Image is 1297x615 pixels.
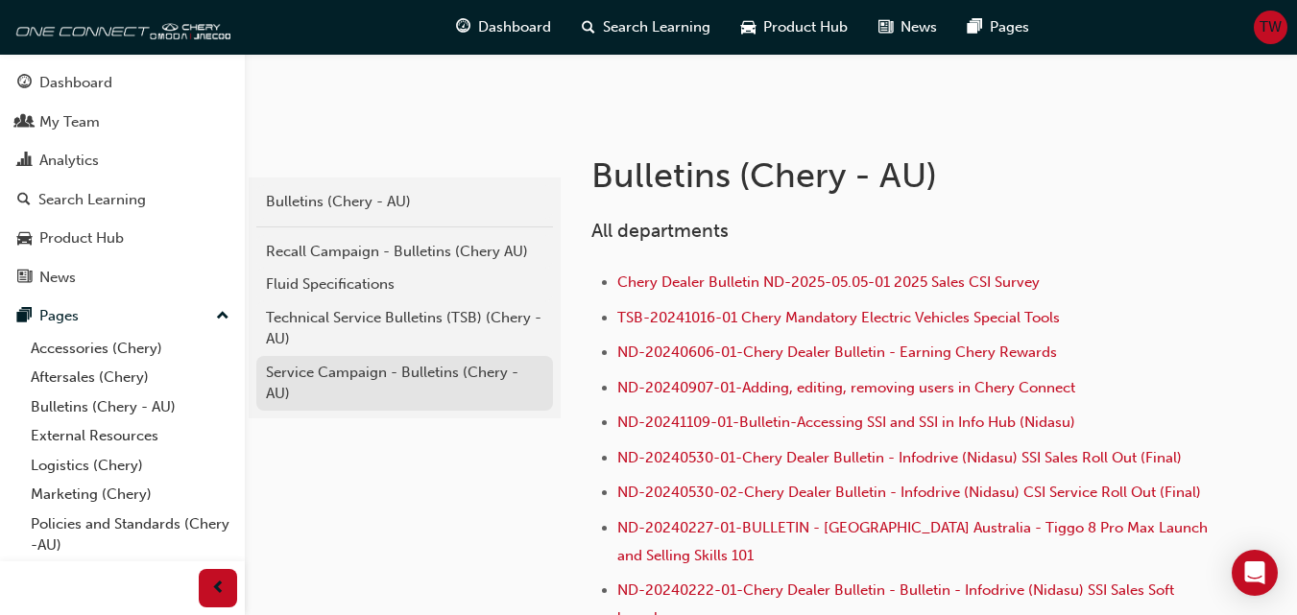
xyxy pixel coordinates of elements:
span: pages-icon [17,308,32,325]
span: up-icon [216,304,229,329]
button: TW [1254,11,1287,44]
button: Pages [8,298,237,334]
div: Technical Service Bulletins (TSB) (Chery - AU) [266,307,543,350]
span: Dashboard [478,16,551,38]
a: Recall Campaign - Bulletins (Chery AU) [256,235,553,269]
div: Fluid Specifications [266,273,543,296]
a: ND-20241109-01-Bulletin-Accessing SSI and SSI in Info Hub (Nidasu) [617,414,1075,431]
span: Product Hub [763,16,848,38]
span: TW [1260,16,1282,38]
a: TSB-20241016-01 Chery Mandatory Electric Vehicles Special Tools [617,309,1060,326]
span: News [901,16,937,38]
a: Search Learning [8,182,237,218]
span: search-icon [17,192,31,209]
div: Analytics [39,150,99,172]
a: Analytics [8,143,237,178]
span: chart-icon [17,153,32,170]
a: Technical Hub Workshop information [23,560,237,611]
h1: Bulletins (Chery - AU) [591,154,1151,197]
a: news-iconNews [863,8,952,47]
a: Dashboard [8,65,237,101]
a: Policies and Standards (Chery -AU) [23,509,237,560]
span: search-icon [582,15,595,39]
span: news-icon [878,15,893,39]
a: ND-20240907-01-Adding, editing, removing users in Chery Connect [617,379,1075,396]
a: Accessories (Chery) [23,334,237,364]
a: ND-20240530-02-Chery Dealer Bulletin - Infodrive (Nidasu) CSI Service Roll Out (Final) [617,484,1201,501]
a: guage-iconDashboard [441,8,566,47]
span: news-icon [17,270,32,287]
div: Service Campaign - Bulletins (Chery - AU) [266,362,543,405]
a: News [8,260,237,296]
img: oneconnect [10,8,230,46]
a: Logistics (Chery) [23,451,237,481]
a: Product Hub [8,221,237,256]
div: Open Intercom Messenger [1232,550,1278,596]
div: My Team [39,111,100,133]
a: Bulletins (Chery - AU) [23,392,237,422]
a: car-iconProduct Hub [726,8,863,47]
div: Search Learning [38,189,146,211]
span: Pages [990,16,1029,38]
span: car-icon [17,230,32,248]
a: ND-20240606-01-Chery Dealer Bulletin - Earning Chery Rewards [617,343,1057,361]
a: pages-iconPages [952,8,1045,47]
a: Bulletins (Chery - AU) [256,185,553,219]
a: Technical Service Bulletins (TSB) (Chery - AU) [256,301,553,356]
a: Chery Dealer Bulletin ND-2025-05.05-01 2025 Sales CSI Survey [617,273,1040,291]
div: Product Hub [39,227,124,249]
a: External Resources [23,421,237,451]
a: My Team [8,105,237,140]
span: car-icon [741,15,756,39]
a: ND-20240530-01-Chery Dealer Bulletin - Infodrive (Nidasu) SSI Sales Roll Out (Final) [617,449,1182,466]
span: guage-icon [17,75,32,92]
a: Service Campaign - Bulletins (Chery - AU) [256,356,553,411]
span: Search Learning [603,16,710,38]
span: All departments [591,220,729,242]
button: DashboardMy TeamAnalyticsSearch LearningProduct HubNews [8,61,237,298]
span: guage-icon [456,15,470,39]
div: Pages [39,305,79,327]
div: Bulletins (Chery - AU) [266,191,543,213]
a: ND-20240227-01-BULLETIN - [GEOGRAPHIC_DATA] Australia - Tiggo 8 Pro Max Launch and Selling Skills... [617,519,1212,564]
a: search-iconSearch Learning [566,8,726,47]
span: pages-icon [968,15,982,39]
div: News [39,267,76,289]
div: Dashboard [39,72,112,94]
a: Marketing (Chery) [23,480,237,509]
span: prev-icon [211,577,226,601]
div: Recall Campaign - Bulletins (Chery AU) [266,241,543,263]
span: people-icon [17,114,32,131]
a: Fluid Specifications [256,268,553,301]
a: Aftersales (Chery) [23,363,237,392]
